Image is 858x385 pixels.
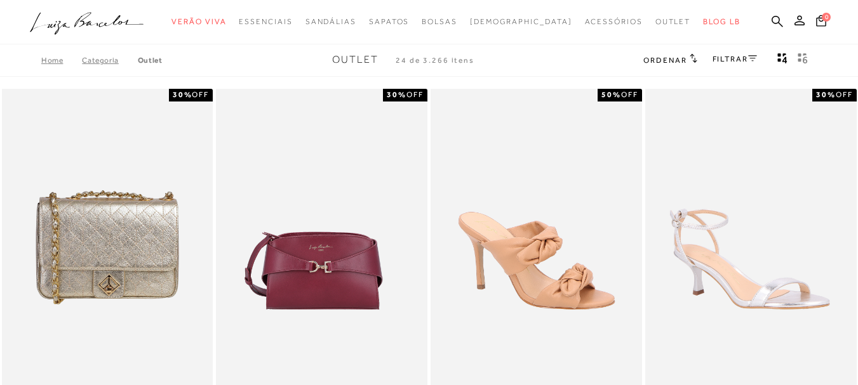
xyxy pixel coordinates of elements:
a: noSubCategoriesText [239,10,292,34]
span: 24 de 3.266 itens [396,56,474,65]
span: Sapatos [369,17,409,26]
a: noSubCategoriesText [655,10,691,34]
a: BLOG LB [703,10,740,34]
strong: 30% [173,90,192,99]
a: Outlet [138,56,163,65]
span: Acessórios [585,17,643,26]
span: OFF [406,90,424,99]
a: Home [41,56,82,65]
span: Essenciais [239,17,292,26]
span: Bolsas [422,17,457,26]
strong: 50% [601,90,621,99]
a: noSubCategoriesText [369,10,409,34]
a: Categoria [82,56,137,65]
button: Mostrar 4 produtos por linha [774,52,791,69]
span: [DEMOGRAPHIC_DATA] [470,17,572,26]
span: BLOG LB [703,17,740,26]
a: noSubCategoriesText [305,10,356,34]
span: OFF [621,90,638,99]
span: Verão Viva [171,17,226,26]
a: FILTRAR [713,55,757,63]
a: noSubCategoriesText [470,10,572,34]
button: 0 [812,14,830,31]
span: Sandálias [305,17,356,26]
strong: 30% [816,90,836,99]
span: OFF [192,90,209,99]
span: Ordenar [643,56,687,65]
a: noSubCategoriesText [585,10,643,34]
span: Outlet [655,17,691,26]
span: Outlet [332,54,379,65]
a: noSubCategoriesText [422,10,457,34]
button: gridText6Desc [794,52,812,69]
strong: 30% [387,90,406,99]
span: 0 [822,13,831,22]
a: noSubCategoriesText [171,10,226,34]
span: OFF [836,90,853,99]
